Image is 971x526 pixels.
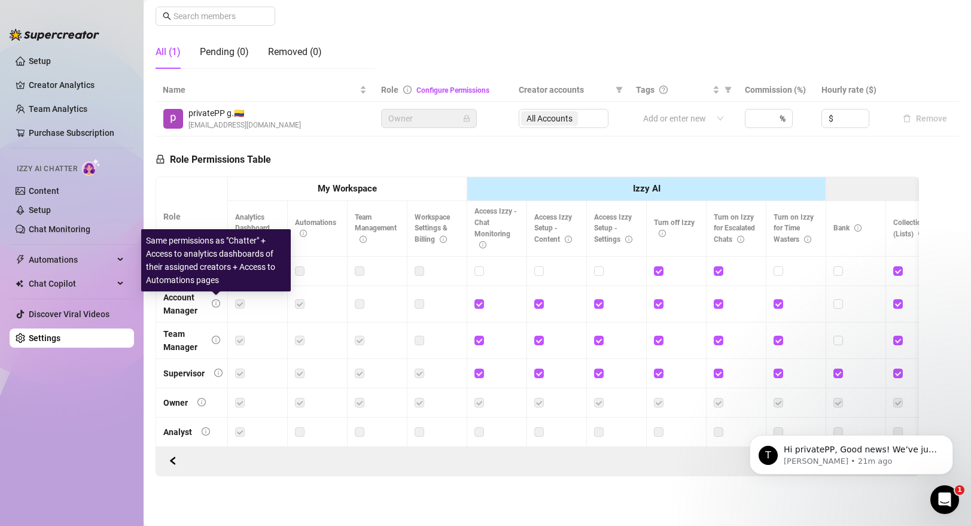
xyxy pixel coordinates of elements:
div: Owner [163,396,188,409]
span: Name [163,83,357,96]
button: Remove [898,111,952,126]
span: Chat Copilot [29,274,114,293]
span: Creator accounts [519,83,611,96]
span: info-circle [214,369,223,377]
span: Automations [295,218,336,238]
a: Settings [29,333,60,343]
span: info-circle [240,236,247,243]
span: lock [156,154,165,164]
span: Automations [29,250,114,269]
span: left [169,457,177,465]
span: Access Izzy - Chat Monitoring [474,207,517,250]
button: Scroll Forward [163,452,182,471]
a: Purchase Subscription [29,123,124,142]
span: question-circle [659,86,668,94]
span: Team Management [355,213,397,244]
span: search [163,12,171,20]
div: Account Manager [163,291,202,317]
img: Chat Copilot [16,279,23,288]
div: Supervisor [163,367,205,380]
th: Hourly rate ($) [814,78,891,102]
img: logo-BBDzfeDw.svg [10,29,99,41]
span: info-circle [440,236,447,243]
span: Turn on Izzy for Time Wasters [774,213,814,244]
span: Access Izzy Setup - Settings [594,213,632,244]
span: Access Izzy Setup - Content [534,213,572,244]
span: filter [613,81,625,99]
span: lock [463,115,470,122]
th: Commission (%) [738,78,814,102]
span: Collections (Lists) [893,218,929,238]
span: Role [381,85,398,95]
a: Team Analytics [29,104,87,114]
span: info-circle [202,427,210,436]
a: Content [29,186,59,196]
span: info-circle [737,236,744,243]
span: 1 [955,485,964,495]
div: Chatter [163,264,192,278]
span: info-circle [479,241,486,248]
img: privatePP group [163,109,183,129]
span: info-circle [360,236,367,243]
span: info-circle [659,230,666,237]
a: Chat Monitoring [29,224,90,234]
div: Pending (0) [200,45,249,59]
span: info-circle [300,230,307,237]
th: Role [156,177,228,257]
span: [EMAIL_ADDRESS][DOMAIN_NAME] [188,120,301,131]
strong: My Workspace [318,183,377,194]
img: AI Chatter [82,159,101,176]
a: Setup [29,56,51,66]
span: info-circle [565,236,572,243]
span: info-circle [212,299,220,308]
a: Creator Analytics [29,75,124,95]
span: Turn on Izzy for Escalated Chats [714,213,755,244]
a: Configure Permissions [416,86,489,95]
div: All (1) [156,45,181,59]
a: Setup [29,205,51,215]
span: Turn off Izzy [654,218,695,238]
strong: Izzy AI [633,183,660,194]
span: info-circle [854,224,862,232]
span: thunderbolt [16,255,25,264]
span: privatePP g. 🇨🇴 [188,107,301,120]
span: info-circle [918,230,926,237]
span: filter [725,86,732,93]
div: Team Manager [163,327,202,354]
span: Tags [636,83,655,96]
span: Workspace Settings & Billing [415,213,450,244]
span: Analytics Dashboard [235,213,270,244]
span: Owner [388,110,470,127]
span: info-circle [212,336,220,344]
input: Search members [173,10,258,23]
iframe: Intercom live chat [930,485,959,514]
span: Izzy AI Chatter [17,163,77,175]
span: info-circle [625,236,632,243]
div: Analyst [163,425,192,439]
iframe: Intercom notifications message [732,410,971,494]
div: Removed (0) [268,45,322,59]
th: Name [156,78,374,102]
span: info-circle [804,236,811,243]
span: info-circle [403,86,412,94]
span: info-circle [202,266,210,275]
a: Discover Viral Videos [29,309,109,319]
span: info-circle [197,398,206,406]
span: filter [722,81,734,99]
span: filter [616,86,623,93]
span: Bank [833,224,862,232]
h5: Role Permissions Table [156,153,271,167]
